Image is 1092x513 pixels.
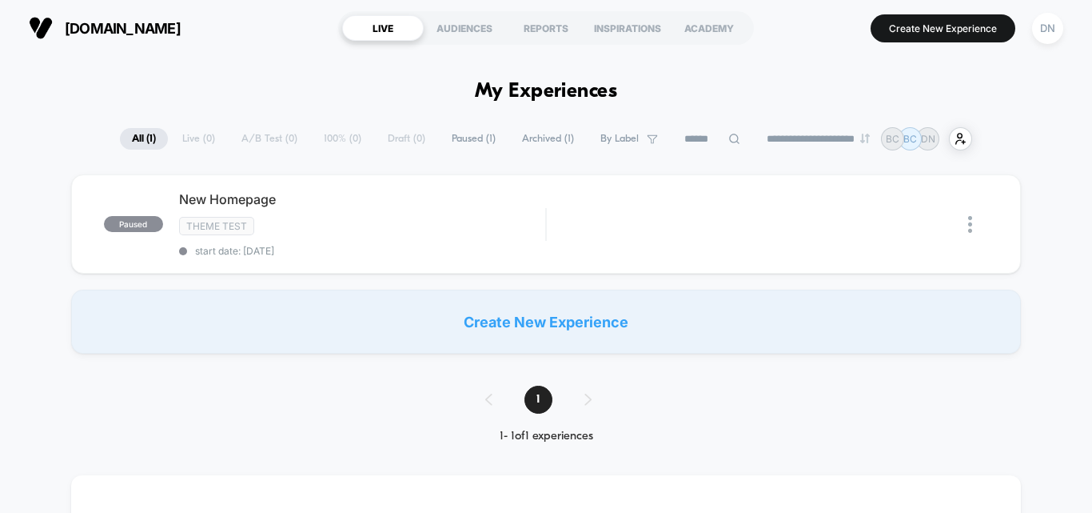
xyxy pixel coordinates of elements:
div: REPORTS [505,15,587,41]
p: DN [921,133,935,145]
div: DN [1032,13,1063,44]
p: BC [903,133,917,145]
span: 1 [524,386,552,414]
button: [DOMAIN_NAME] [24,15,185,41]
span: Paused ( 1 ) [440,128,508,150]
button: Create New Experience [871,14,1015,42]
img: Visually logo [29,16,53,40]
div: Create New Experience [71,290,1021,354]
span: Archived ( 1 ) [510,128,586,150]
img: end [860,134,870,143]
span: start date: [DATE] [179,245,545,257]
h1: My Experiences [475,80,618,103]
div: 1 - 1 of 1 experiences [469,430,624,443]
div: ACADEMY [668,15,750,41]
div: LIVE [342,15,424,41]
span: By Label [600,133,639,145]
span: paused [104,216,163,232]
span: All ( 1 ) [120,128,168,150]
span: Theme Test [179,217,254,235]
div: INSPIRATIONS [587,15,668,41]
img: close [968,216,972,233]
p: BC [886,133,899,145]
div: AUDIENCES [424,15,505,41]
span: [DOMAIN_NAME] [65,20,181,37]
button: DN [1027,12,1068,45]
span: New Homepage [179,191,545,207]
